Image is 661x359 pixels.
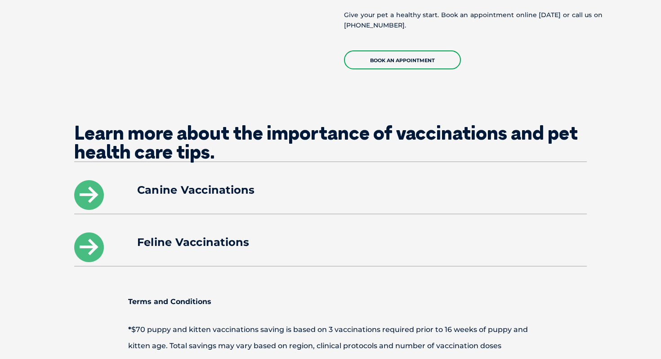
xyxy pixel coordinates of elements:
h4: Feline Vaccinations [137,237,524,248]
h4: Canine Vaccinations [137,185,524,195]
p: Give your pet a healthy start. Book an appointment online [DATE] or call us on [PHONE_NUMBER]. [344,10,603,31]
strong: Terms and Conditions [128,297,211,306]
h1: Learn more about the importance of vaccinations and pet health care tips. [74,123,587,161]
a: Book an appointment [344,50,461,69]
